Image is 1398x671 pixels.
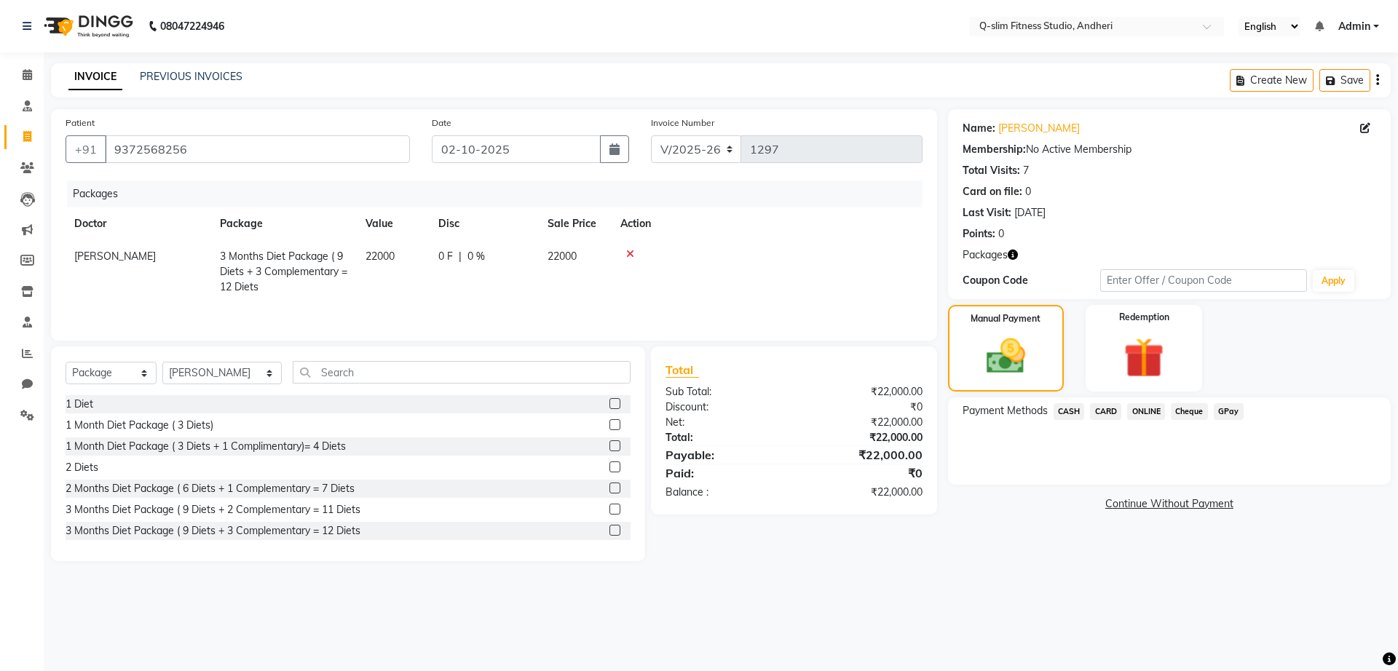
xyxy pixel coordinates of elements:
div: Payable: [655,446,794,464]
div: ₹0 [794,464,933,482]
div: Name: [963,121,995,136]
div: Paid: [655,464,794,482]
span: CARD [1090,403,1121,420]
th: Sale Price [539,207,612,240]
div: Coupon Code [963,273,1100,288]
div: Discount: [655,400,794,415]
div: ₹0 [794,400,933,415]
a: PREVIOUS INVOICES [140,70,242,83]
img: _gift.svg [1111,333,1177,383]
label: Patient [66,116,95,130]
span: Packages [963,247,1008,263]
div: 2 Months Diet Package ( 6 Diets + 1 Complementary = 7 Diets [66,481,355,496]
div: Card on file: [963,184,1022,199]
div: ₹22,000.00 [794,384,933,400]
div: 1 Month Diet Package ( 3 Diets + 1 Complimentary)= 4 Diets [66,439,346,454]
div: 0 [1025,184,1031,199]
div: Net: [655,415,794,430]
th: Disc [430,207,539,240]
div: Total Visits: [963,163,1020,178]
a: [PERSON_NAME] [998,121,1080,136]
span: 22000 [548,250,577,263]
span: GPay [1214,403,1244,420]
input: Search [293,361,631,384]
input: Search by Name/Mobile/Email/Code [105,135,410,163]
span: [PERSON_NAME] [74,250,156,263]
label: Redemption [1119,311,1169,324]
div: 3 Months Diet Package ( 9 Diets + 3 Complementary = 12 Diets [66,523,360,539]
span: | [459,249,462,264]
div: Membership: [963,142,1026,157]
div: Packages [67,180,933,207]
label: Invoice Number [651,116,714,130]
th: Action [612,207,923,240]
div: Total: [655,430,794,445]
span: Admin [1338,19,1370,34]
span: Payment Methods [963,403,1048,418]
label: Manual Payment [971,312,1040,325]
span: ONLINE [1127,403,1165,420]
div: ₹22,000.00 [794,430,933,445]
span: 0 F [438,249,453,264]
img: _cash.svg [974,334,1038,378]
input: Enter Offer / Coupon Code [1100,269,1307,292]
b: 08047224946 [160,6,224,47]
div: Points: [963,226,995,242]
th: Value [357,207,430,240]
a: INVOICE [68,64,122,90]
label: Date [432,116,451,130]
span: 3 Months Diet Package ( 9 Diets + 3 Complementary = 12 Diets [220,250,347,293]
div: 2 Diets [66,460,98,475]
span: Total [666,362,699,378]
div: ₹22,000.00 [794,485,933,500]
div: 1 Month Diet Package ( 3 Diets) [66,418,213,433]
div: Balance : [655,485,794,500]
div: ₹22,000.00 [794,446,933,464]
button: Create New [1230,69,1314,92]
div: ₹22,000.00 [794,415,933,430]
div: 3 Months Diet Package ( 9 Diets + 2 Complementary = 11 Diets [66,502,360,517]
div: Last Visit: [963,205,1011,221]
div: 1 Diet [66,397,93,412]
span: 22000 [366,250,395,263]
div: Sub Total: [655,384,794,400]
button: Apply [1313,270,1354,292]
div: 0 [998,226,1004,242]
span: CASH [1054,403,1085,420]
span: 0 % [467,249,485,264]
th: Package [211,207,357,240]
div: 7 [1023,163,1029,178]
a: Continue Without Payment [951,496,1388,512]
span: Cheque [1171,403,1208,420]
button: +91 [66,135,106,163]
div: No Active Membership [963,142,1376,157]
img: logo [37,6,137,47]
button: Save [1319,69,1370,92]
div: [DATE] [1014,205,1046,221]
th: Doctor [66,207,211,240]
